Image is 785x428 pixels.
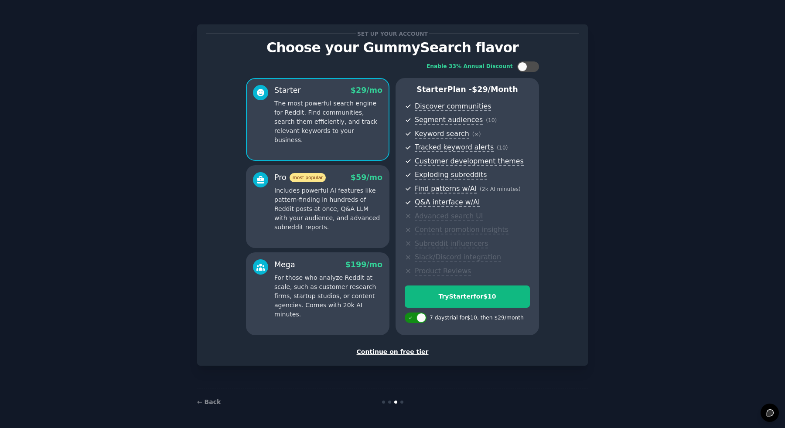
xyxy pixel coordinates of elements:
span: $ 59 /mo [351,173,382,182]
span: ( 2k AI minutes ) [480,186,521,192]
span: Slack/Discord integration [415,253,501,262]
p: Includes powerful AI features like pattern-finding in hundreds of Reddit posts at once, Q&A LLM w... [274,186,382,232]
span: Exploding subreddits [415,170,487,180]
div: Starter [274,85,301,96]
span: Product Reviews [415,267,471,276]
span: Advanced search UI [415,212,483,221]
span: Tracked keyword alerts [415,143,494,152]
div: Mega [274,259,295,270]
span: Customer development themes [415,157,524,166]
span: $ 199 /mo [345,260,382,269]
span: Q&A interface w/AI [415,198,480,207]
p: Choose your GummySearch flavor [206,40,579,55]
button: TryStarterfor$10 [405,285,530,308]
span: Segment audiences [415,115,483,125]
span: Find patterns w/AI [415,184,477,194]
span: Content promotion insights [415,225,509,234]
p: Starter Plan - [405,84,530,95]
a: ← Back [197,398,221,405]
span: Set up your account [356,29,430,38]
div: Pro [274,172,326,183]
span: Subreddit influencers [415,239,488,248]
span: most popular [290,173,326,182]
span: Keyword search [415,129,469,139]
span: ( 10 ) [497,145,508,151]
p: For those who analyze Reddit at scale, such as customer research firms, startup studios, or conte... [274,273,382,319]
p: The most powerful search engine for Reddit. Find communities, search them efficiently, and track ... [274,99,382,145]
span: ( ∞ ) [472,131,481,137]
span: $ 29 /mo [351,86,382,95]
div: Try Starter for $10 [405,292,529,301]
div: 7 days trial for $10 , then $ 29 /month [430,314,524,322]
div: Continue on free tier [206,347,579,357]
span: $ 29 /month [472,85,518,94]
span: Discover communities [415,102,491,111]
div: Enable 33% Annual Discount [427,63,513,71]
span: ( 10 ) [486,117,497,123]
